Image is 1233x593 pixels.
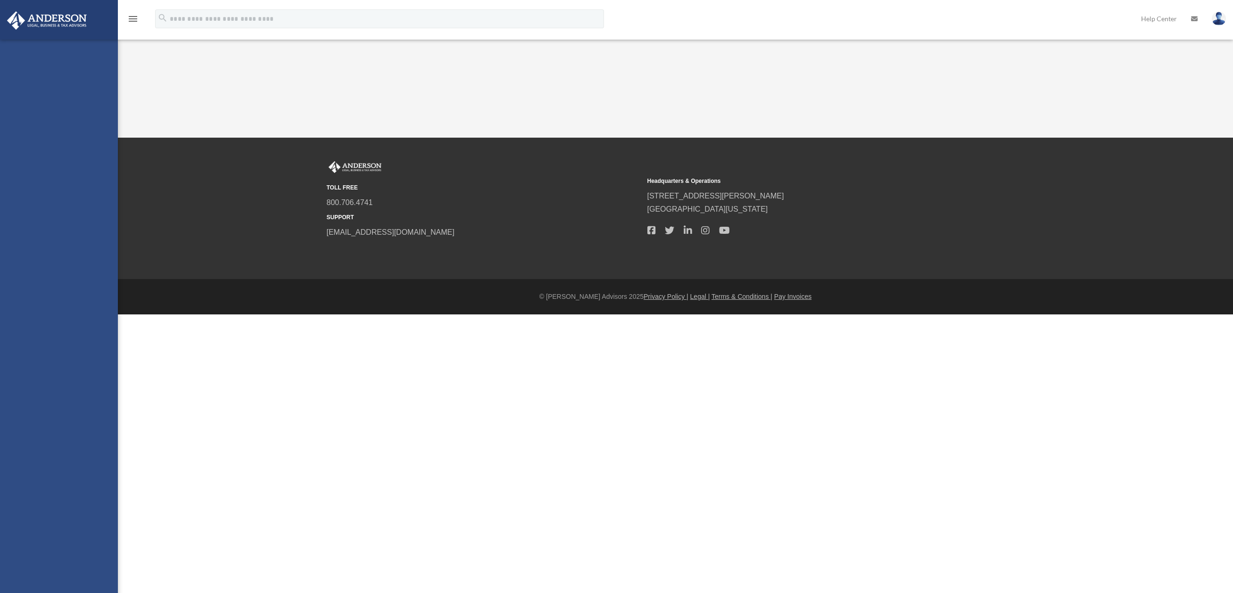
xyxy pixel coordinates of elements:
[157,13,168,23] i: search
[127,13,139,25] i: menu
[327,198,373,206] a: 800.706.4741
[647,176,961,186] small: Headquarters & Operations
[118,291,1233,303] div: © [PERSON_NAME] Advisors 2025
[127,16,139,25] a: menu
[327,161,383,173] img: Anderson Advisors Platinum Portal
[327,183,641,193] small: TOLL FREE
[774,293,811,300] a: Pay Invoices
[644,293,688,300] a: Privacy Policy |
[327,228,455,236] a: [EMAIL_ADDRESS][DOMAIN_NAME]
[712,293,772,300] a: Terms & Conditions |
[690,293,710,300] a: Legal |
[4,11,90,30] img: Anderson Advisors Platinum Portal
[647,205,768,213] a: [GEOGRAPHIC_DATA][US_STATE]
[647,192,784,200] a: [STREET_ADDRESS][PERSON_NAME]
[1212,12,1226,25] img: User Pic
[327,213,641,222] small: SUPPORT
